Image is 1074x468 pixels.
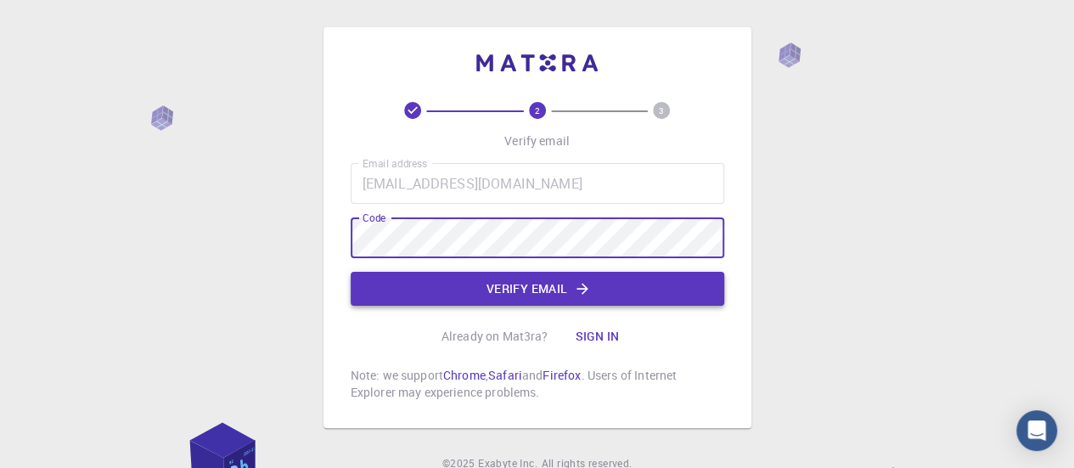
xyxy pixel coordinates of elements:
label: Email address [363,156,427,171]
label: Code [363,211,385,225]
p: Already on Mat3ra? [441,328,548,345]
a: Safari [488,367,522,383]
text: 2 [535,104,540,116]
p: Note: we support , and . Users of Internet Explorer may experience problems. [351,367,724,401]
button: Sign in [561,319,633,353]
a: Firefox [543,367,581,383]
div: Open Intercom Messenger [1016,410,1057,451]
button: Verify email [351,272,724,306]
a: Chrome [443,367,486,383]
p: Verify email [504,133,570,149]
text: 3 [659,104,664,116]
